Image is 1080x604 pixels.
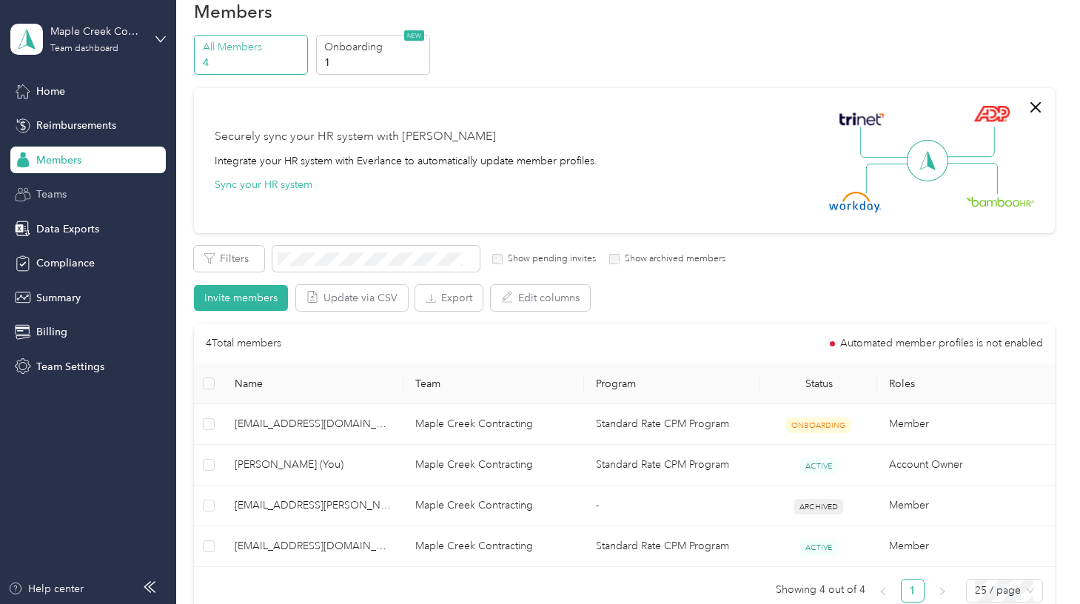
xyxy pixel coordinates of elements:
[215,128,496,146] div: Securely sync your HR system with [PERSON_NAME]
[8,581,84,597] button: Help center
[36,221,99,237] span: Data Exports
[794,499,843,514] span: ARCHIVED
[997,521,1080,604] iframe: Everlance-gr Chat Button Frame
[215,177,312,192] button: Sync your HR system
[584,363,760,404] th: Program
[877,404,1058,445] td: Member
[50,24,143,39] div: Maple Creek Contracting
[36,290,81,306] span: Summary
[584,445,760,486] td: Standard Rate CPM Program
[235,377,392,390] span: Name
[860,127,912,158] img: Line Left Up
[836,109,888,130] img: Trinet
[203,39,303,55] p: All Members
[943,127,995,158] img: Line Right Up
[223,526,403,567] td: rinkles12@yahoo.com
[36,324,67,340] span: Billing
[324,39,425,55] p: Onboarding
[194,285,288,311] button: Invite members
[760,363,878,404] th: Status
[403,404,584,445] td: Maple Creek Contracting
[491,285,590,311] button: Edit columns
[296,285,408,311] button: Update via CSV
[36,152,81,168] span: Members
[786,417,851,433] span: ONBOARDING
[206,335,281,352] p: 4 Total members
[776,579,865,601] span: Showing 4 out of 4
[930,579,954,603] li: Next Page
[36,84,65,99] span: Home
[840,338,1043,349] span: Automated member profiles is not enabled
[223,445,403,486] td: John (You)
[503,252,596,266] label: Show pending invites
[235,457,392,473] span: [PERSON_NAME] (You)
[877,445,1058,486] td: Account Owner
[902,580,924,602] a: 1
[877,363,1058,404] th: Roles
[36,118,116,133] span: Reimbursements
[324,55,425,70] p: 1
[404,30,424,41] span: NEW
[760,404,878,445] td: ONBOARDING
[879,587,888,596] span: left
[871,579,895,603] button: left
[50,44,118,53] div: Team dashboard
[901,579,925,603] li: 1
[829,192,881,212] img: Workday
[403,445,584,486] td: Maple Creek Contracting
[973,105,1010,122] img: ADP
[223,486,403,526] td: gondormordor.ogburn@gmail.com
[966,579,1043,603] div: Page Size
[865,163,917,193] img: Line Left Down
[235,416,392,432] span: [EMAIL_ADDRESS][DOMAIN_NAME]
[194,4,272,19] h1: Members
[403,486,584,526] td: Maple Creek Contracting
[36,255,95,271] span: Compliance
[194,246,264,272] button: Filters
[223,404,403,445] td: maplecreekcontracting@gmail.com
[938,587,947,596] span: right
[584,526,760,567] td: Standard Rate CPM Program
[930,579,954,603] button: right
[415,285,483,311] button: Export
[975,580,1034,602] span: 25 / page
[215,153,597,169] div: Integrate your HR system with Everlance to automatically update member profiles.
[877,486,1058,526] td: Member
[223,363,403,404] th: Name
[584,404,760,445] td: Standard Rate CPM Program
[800,458,837,474] span: ACTIVE
[620,252,725,266] label: Show archived members
[871,579,895,603] li: Previous Page
[235,497,392,514] span: [EMAIL_ADDRESS][PERSON_NAME][DOMAIN_NAME]
[403,363,584,404] th: Team
[800,540,837,555] span: ACTIVE
[203,55,303,70] p: 4
[36,359,104,375] span: Team Settings
[36,187,67,202] span: Teams
[946,163,998,195] img: Line Right Down
[877,526,1058,567] td: Member
[966,196,1034,207] img: BambooHR
[403,526,584,567] td: Maple Creek Contracting
[235,538,392,554] span: [EMAIL_ADDRESS][DOMAIN_NAME]
[584,486,760,526] td: -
